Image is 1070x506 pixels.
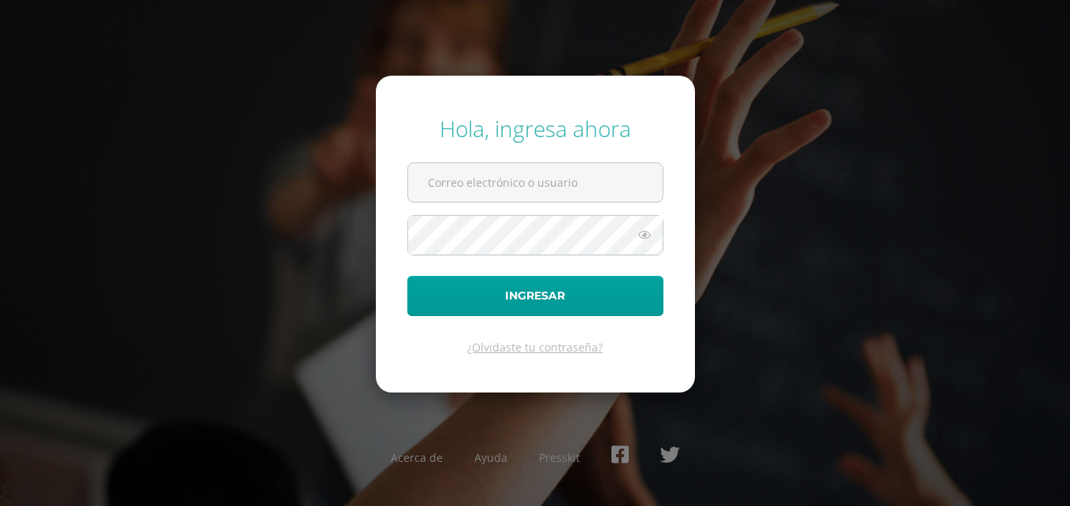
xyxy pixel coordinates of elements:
[467,340,603,355] a: ¿Olvidaste tu contraseña?
[408,163,663,202] input: Correo electrónico o usuario
[474,450,507,465] a: Ayuda
[407,113,663,143] div: Hola, ingresa ahora
[539,450,580,465] a: Presskit
[391,450,443,465] a: Acerca de
[407,276,663,316] button: Ingresar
